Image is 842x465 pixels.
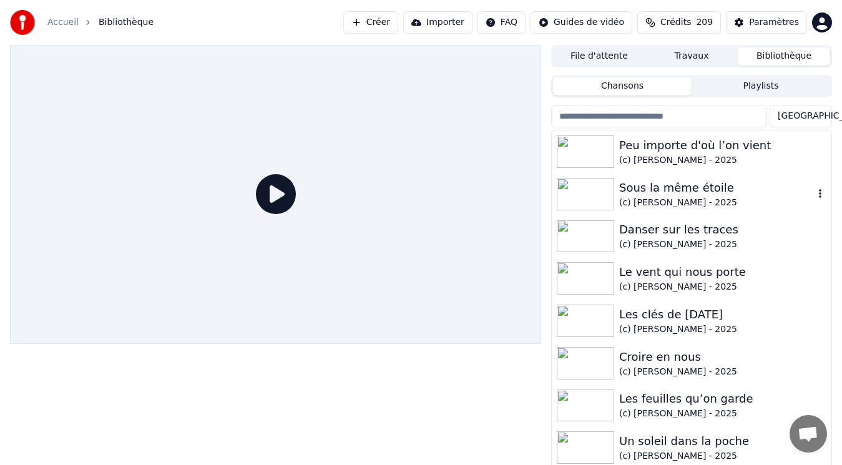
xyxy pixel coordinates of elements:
[47,16,154,29] nav: breadcrumb
[553,47,645,66] button: File d'attente
[619,306,826,323] div: Les clés de [DATE]
[619,221,826,238] div: Danser sur les traces
[619,433,826,450] div: Un soleil dans la poche
[619,238,826,251] div: (c) [PERSON_NAME] - 2025
[619,137,826,154] div: Peu importe d'où l’on vient
[790,415,827,453] a: Ouvrir le chat
[645,47,738,66] button: Travaux
[619,323,826,336] div: (c) [PERSON_NAME] - 2025
[10,10,35,35] img: youka
[403,11,472,34] button: Importer
[619,366,826,378] div: (c) [PERSON_NAME] - 2025
[619,197,814,209] div: (c) [PERSON_NAME] - 2025
[619,348,826,366] div: Croire en nous
[619,281,826,293] div: (c) [PERSON_NAME] - 2025
[738,47,830,66] button: Bibliothèque
[726,11,807,34] button: Paramètres
[696,16,713,29] span: 209
[477,11,526,34] button: FAQ
[692,77,830,95] button: Playlists
[637,11,721,34] button: Crédits209
[619,179,814,197] div: Sous la même étoile
[343,11,398,34] button: Créer
[660,16,691,29] span: Crédits
[619,390,826,408] div: Les feuilles qu’on garde
[619,408,826,420] div: (c) [PERSON_NAME] - 2025
[619,450,826,463] div: (c) [PERSON_NAME] - 2025
[749,16,799,29] div: Paramètres
[619,263,826,281] div: Le vent qui nous porte
[531,11,632,34] button: Guides de vidéo
[619,154,826,167] div: (c) [PERSON_NAME] - 2025
[47,16,79,29] a: Accueil
[553,77,692,95] button: Chansons
[99,16,154,29] span: Bibliothèque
